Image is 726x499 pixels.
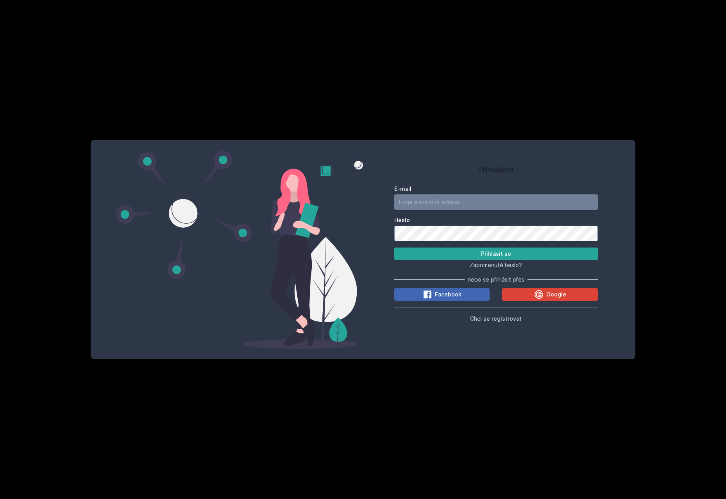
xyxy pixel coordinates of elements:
span: Chci se registrovat [470,315,522,322]
button: Facebook [394,288,490,301]
h1: Přihlášení [394,164,598,176]
span: Facebook [435,291,461,298]
span: Google [546,291,566,298]
input: Tvoje e-mailová adresa [394,194,598,210]
button: Google [502,288,597,301]
span: nebo se přihlásit přes [468,276,524,284]
button: Přihlásit se [394,248,598,260]
span: Zapomenuté heslo? [470,262,522,268]
label: E-mail [394,185,598,193]
label: Heslo [394,216,598,224]
button: Chci se registrovat [470,314,522,323]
